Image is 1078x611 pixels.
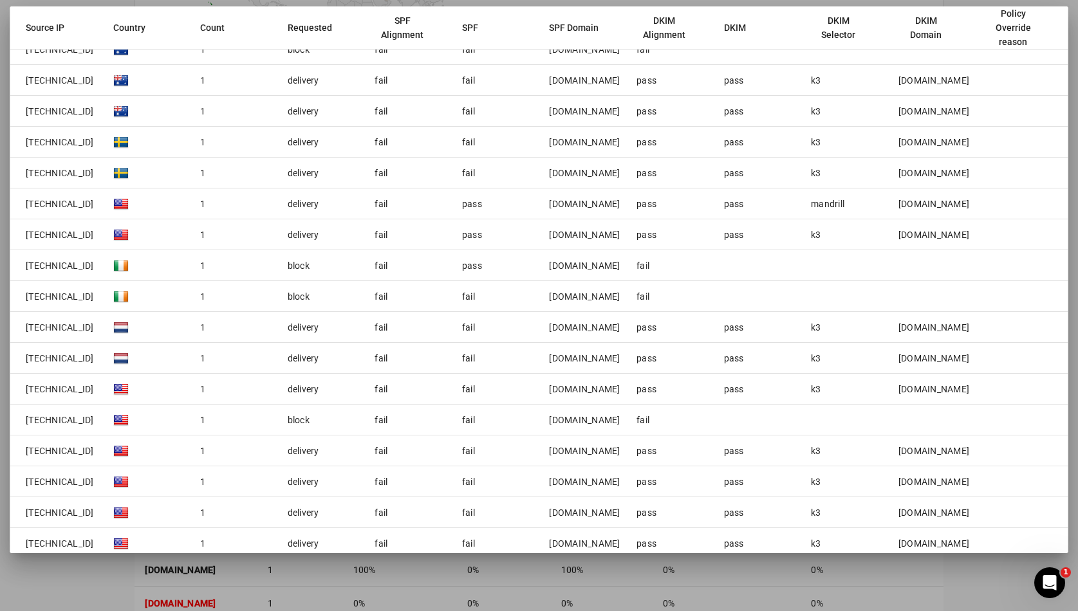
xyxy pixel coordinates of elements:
mat-cell: pass [626,343,714,374]
div: [DOMAIN_NAME] [549,290,620,303]
mat-cell: delivery [277,466,365,497]
div: Count [200,21,236,35]
img: blank.gif [113,165,129,181]
mat-cell: delivery [277,127,365,158]
div: DKIM Domain [898,14,965,42]
div: [DOMAIN_NAME] [549,414,620,426]
div: k3 [811,167,821,179]
div: [DOMAIN_NAME] [898,228,969,241]
mat-cell: 1 [190,281,277,312]
div: fail [462,105,475,118]
mat-cell: pass [626,188,714,219]
mat-cell: 1 [190,466,277,497]
div: fail [462,506,475,519]
span: [TECHNICAL_ID] [26,506,94,519]
div: fail [462,414,475,426]
mat-cell: delivery [277,435,365,466]
div: fail [462,167,475,179]
div: [DOMAIN_NAME] [549,352,620,365]
mat-cell: fail [364,188,452,219]
div: fail [462,444,475,457]
mat-cell: 1 [190,343,277,374]
span: [TECHNICAL_ID] [26,290,94,303]
div: [DOMAIN_NAME] [898,383,969,396]
div: pass [462,228,482,241]
div: fail [462,475,475,488]
mat-cell: 1 [190,312,277,343]
mat-cell: fail [626,250,714,281]
mat-cell: 1 [190,435,277,466]
span: [TECHNICAL_ID] [26,444,94,457]
div: pass [724,444,744,457]
mat-cell: pass [626,96,714,127]
div: pass [724,136,744,149]
mat-cell: block [277,34,365,65]
div: k3 [811,475,821,488]
div: k3 [811,383,821,396]
div: pass [724,74,744,87]
div: k3 [811,228,821,241]
span: [TECHNICAL_ID] [26,136,94,149]
mat-cell: fail [364,34,452,65]
mat-cell: 1 [190,405,277,435]
img: blank.gif [113,289,129,304]
div: Requested [288,21,332,35]
div: [DOMAIN_NAME] [898,74,969,87]
span: [TECHNICAL_ID] [26,537,94,550]
mat-cell: 1 [190,219,277,250]
div: [DOMAIN_NAME] [549,74,620,87]
div: [DOMAIN_NAME] [549,506,620,519]
mat-cell: fail [364,127,452,158]
mat-cell: fail [364,466,452,497]
img: blank.gif [113,258,129,273]
mat-cell: fail [626,34,714,65]
iframe: Intercom live chat [1034,567,1065,598]
mat-cell: 1 [190,158,277,188]
mat-cell: fail [364,374,452,405]
div: pass [724,352,744,365]
mat-cell: delivery [277,374,365,405]
span: [TECHNICAL_ID] [26,259,94,272]
span: [TECHNICAL_ID] [26,228,94,241]
mat-cell: delivery [277,188,365,219]
mat-cell: pass [626,497,714,528]
div: SPF [462,21,490,35]
mat-cell: delivery [277,343,365,374]
mat-cell: pass [626,312,714,343]
div: SPF Domain [549,21,610,35]
mat-cell: delivery [277,528,365,559]
div: [DOMAIN_NAME] [549,228,620,241]
mat-cell: 1 [190,127,277,158]
div: fail [462,352,475,365]
div: Country [113,21,145,35]
div: k3 [811,444,821,457]
mat-cell: delivery [277,65,365,96]
div: DKIM Selector [811,14,866,42]
div: mandrill [811,197,844,210]
div: SPF Alignment [375,14,430,42]
div: DKIM [724,21,757,35]
img: blank.gif [113,320,129,335]
div: fail [462,136,475,149]
mat-cell: 1 [190,250,277,281]
span: [TECHNICAL_ID] [26,197,94,210]
img: blank.gif [113,381,129,397]
span: [TECHNICAL_ID] [26,475,94,488]
mat-cell: block [277,405,365,435]
div: k3 [811,352,821,365]
span: [TECHNICAL_ID] [26,105,94,118]
mat-cell: fail [626,405,714,435]
div: [DOMAIN_NAME] [898,475,969,488]
mat-cell: fail [364,435,452,466]
mat-cell: 1 [190,528,277,559]
mat-cell: block [277,250,365,281]
img: blank.gif [113,412,129,428]
div: fail [462,321,475,334]
img: blank.gif [113,351,129,366]
div: pass [724,167,744,179]
div: [DOMAIN_NAME] [898,352,969,365]
mat-cell: fail [364,281,452,312]
div: pass [462,259,482,272]
div: pass [462,197,482,210]
div: [DOMAIN_NAME] [549,475,620,488]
